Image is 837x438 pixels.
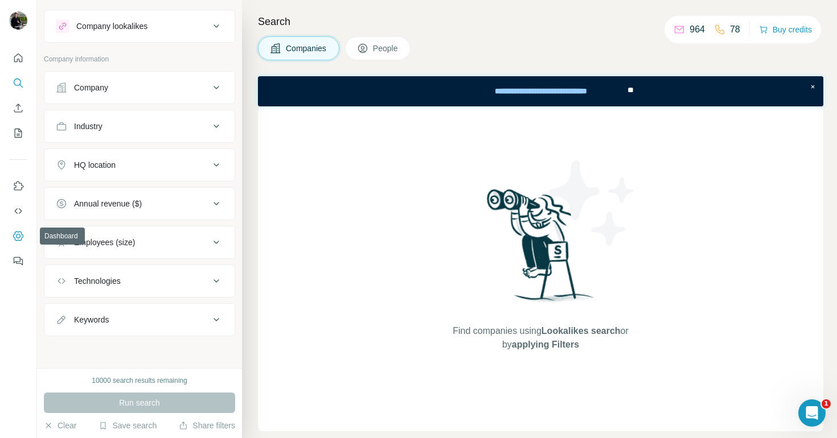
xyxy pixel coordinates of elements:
[74,121,102,132] div: Industry
[9,251,27,271] button: Feedback
[9,226,27,246] button: Dashboard
[76,20,147,32] div: Company lookalikes
[541,152,643,254] img: Surfe Illustration - Stars
[74,237,135,248] div: Employees (size)
[44,190,235,217] button: Annual revenue ($)
[730,23,740,36] p: 78
[44,151,235,179] button: HQ location
[44,420,76,431] button: Clear
[541,326,621,336] span: Lookalikes search
[44,13,235,40] button: Company lookalikes
[44,113,235,140] button: Industry
[449,324,631,352] span: Find companies using or by
[44,306,235,333] button: Keywords
[759,22,812,38] button: Buy credits
[258,14,823,30] h4: Search
[99,420,157,431] button: Save search
[822,399,831,408] span: 1
[9,98,27,118] button: Enrich CSV
[9,176,27,196] button: Use Surfe on LinkedIn
[482,186,600,313] img: Surfe Illustration - Woman searching with binoculars
[9,201,27,221] button: Use Surfe API
[798,399,826,427] iframe: Intercom live chat
[179,420,235,431] button: Share filters
[9,123,27,143] button: My lists
[74,198,142,209] div: Annual revenue ($)
[74,82,108,93] div: Company
[9,73,27,93] button: Search
[690,23,705,36] p: 964
[9,11,27,30] img: Avatar
[512,340,579,349] span: applying Filters
[9,48,27,68] button: Quick start
[74,159,116,171] div: HQ location
[258,76,823,106] iframe: Banner
[74,314,109,325] div: Keywords
[286,43,327,54] span: Companies
[44,74,235,101] button: Company
[373,43,399,54] span: People
[44,54,235,64] p: Company information
[92,375,187,386] div: 10000 search results remaining
[44,229,235,256] button: Employees (size)
[44,267,235,295] button: Technologies
[74,275,121,287] div: Technologies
